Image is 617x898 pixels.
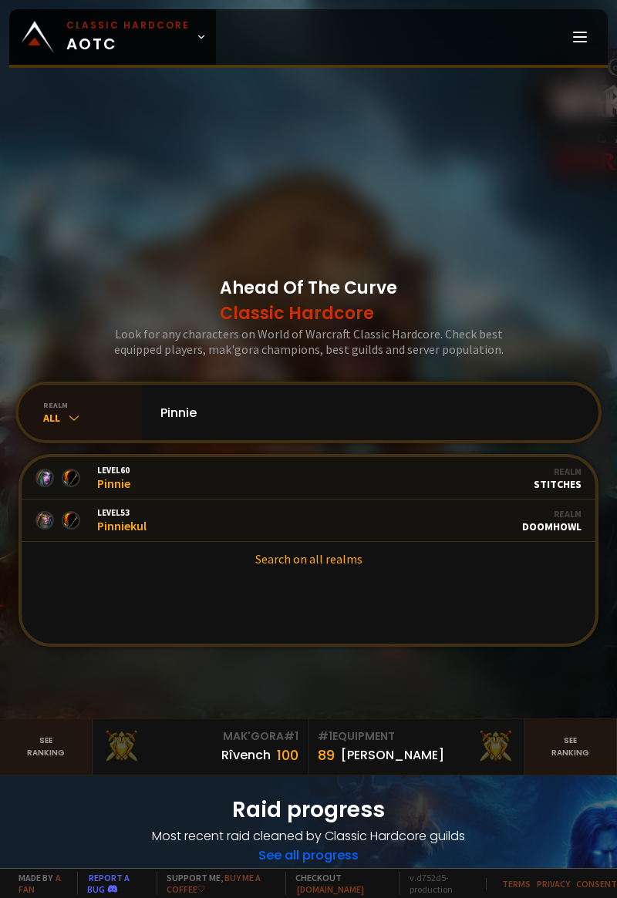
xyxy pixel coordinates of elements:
[97,465,130,491] div: Pinnie
[318,728,514,745] div: Equipment
[524,719,617,775] a: Seeranking
[537,878,570,890] a: Privacy
[277,745,298,765] div: 100
[258,846,359,864] a: See all progress
[167,872,261,895] a: Buy me a coffee
[43,400,142,410] div: realm
[284,728,298,744] span: # 1
[576,878,617,890] a: Consent
[43,410,142,425] div: All
[297,883,364,895] a: [DOMAIN_NAME]
[318,728,332,744] span: # 1
[9,872,68,895] span: Made by
[534,466,582,491] div: Stitches
[502,878,531,890] a: Terms
[97,465,130,476] span: Level 60
[19,826,598,846] h4: Most recent raid cleaned by Classic Hardcore guilds
[221,745,271,765] div: Rîvench
[66,18,190,55] span: AOTC
[220,301,397,326] span: Classic Hardcore
[22,457,595,499] a: Level60PinnieRealmStitches
[97,507,147,518] span: Level 53
[534,466,582,477] div: Realm
[308,719,524,775] a: #1Equipment89[PERSON_NAME]
[87,872,130,895] a: Report a bug
[97,507,147,533] div: Pinniekul
[522,508,582,520] div: Realm
[522,508,582,533] div: Doomhowl
[102,728,298,745] div: Mak'Gora
[66,18,190,32] small: Classic Hardcore
[22,542,595,576] a: Search on all realms
[220,275,397,326] h1: Ahead Of The Curve
[19,872,61,895] a: a fan
[285,872,390,895] span: Checkout
[400,872,477,895] span: v. d752d5 - production
[22,499,595,542] a: Level53PinniekulRealmDoomhowl
[341,745,444,765] div: [PERSON_NAME]
[157,872,276,895] span: Support me,
[19,794,598,826] h1: Raid progress
[93,719,308,775] a: Mak'Gora#1Rîvench100
[318,745,335,765] div: 89
[93,326,524,357] h3: Look for any characters on World of Warcraft Classic Hardcore. Check best equipped players, mak'g...
[151,385,580,440] input: Search a character...
[9,9,216,65] a: Classic HardcoreAOTC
